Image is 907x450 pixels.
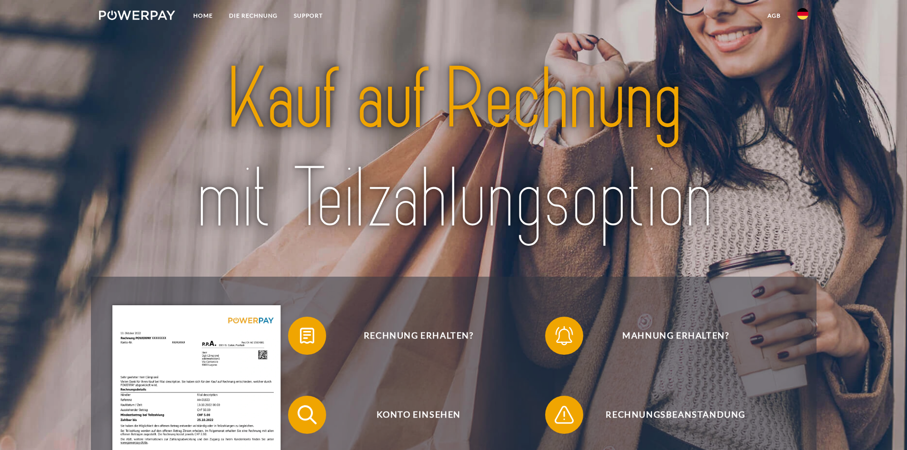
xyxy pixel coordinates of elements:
[286,7,331,24] a: SUPPORT
[288,396,536,434] button: Konto einsehen
[302,317,535,355] span: Rechnung erhalten?
[295,324,319,348] img: qb_bill.svg
[552,403,576,427] img: qb_warning.svg
[545,317,793,355] button: Mahnung erhalten?
[797,8,808,20] img: de
[288,317,536,355] button: Rechnung erhalten?
[99,10,176,20] img: logo-powerpay-white.svg
[185,7,221,24] a: Home
[134,45,773,254] img: title-powerpay_de.svg
[295,403,319,427] img: qb_search.svg
[302,396,535,434] span: Konto einsehen
[559,396,792,434] span: Rechnungsbeanstandung
[759,7,789,24] a: agb
[552,324,576,348] img: qb_bell.svg
[545,396,793,434] button: Rechnungsbeanstandung
[559,317,792,355] span: Mahnung erhalten?
[221,7,286,24] a: DIE RECHNUNG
